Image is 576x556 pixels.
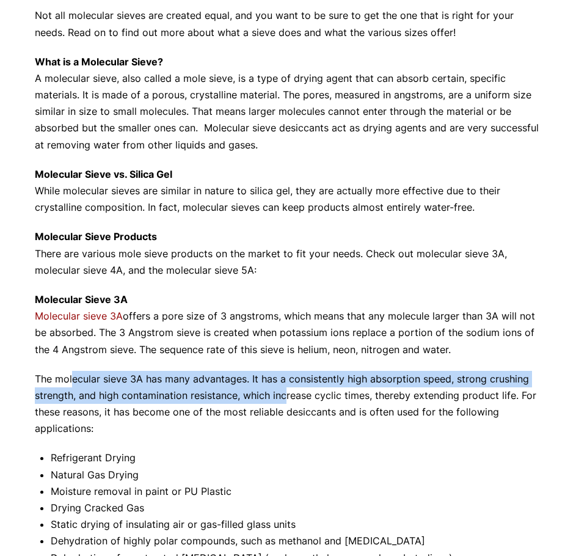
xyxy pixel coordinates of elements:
[51,483,541,500] li: Moisture removal in paint or PU Plastic
[51,516,541,533] li: Static drying of insulating air or gas-filled glass units
[35,7,542,40] p: Not all molecular sieves are created equal, and you want to be sure to get the one that is right ...
[35,229,542,279] p: There are various mole sieve products on the market to fit your needs. Check out molecular sieve ...
[35,168,172,180] strong: Molecular Sieve vs. Silica Gel
[35,310,123,322] a: Molecular sieve 3A
[35,293,128,305] strong: Molecular Sieve 3A
[51,467,541,483] li: Natural Gas Drying
[51,450,541,466] li: Refrigerant Drying
[51,500,541,516] li: Drying Cracked Gas
[35,54,542,153] p: A molecular sieve, also called a mole sieve, is a type of drying agent that can absorb certain, s...
[51,533,541,549] li: Dehydration of highly polar compounds, such as methanol and [MEDICAL_DATA]
[35,166,542,216] p: While molecular sieves are similar in nature to silica gel, they are actually more effective due ...
[35,291,542,358] p: offers a pore size of 3 angstroms, which means that any molecule larger than 3A will not be absor...
[35,56,163,68] strong: What is a Molecular Sieve?
[35,371,542,437] p: The molecular sieve 3A has many advantages. It has a consistently high absorption speed, strong c...
[35,230,157,243] strong: Molecular Sieve Products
